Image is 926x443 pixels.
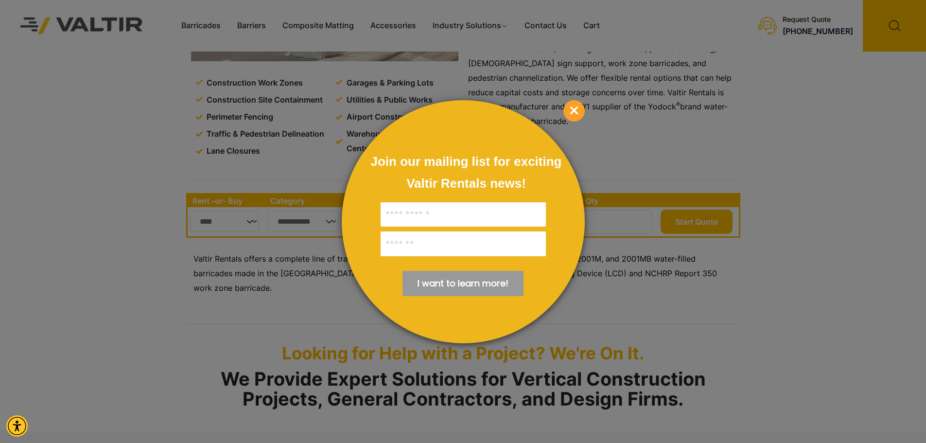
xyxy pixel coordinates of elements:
[6,415,28,437] div: Accessibility Menu
[381,231,546,256] input: Email:*
[371,150,562,194] div: Join our mailing list for exciting Valtir Rentals ​news!
[563,100,585,122] div: Close
[381,202,546,227] input: Full Name:*
[402,271,524,296] div: Submit
[371,154,562,191] span: Join our mailing list for exciting Valtir Rentals ​news!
